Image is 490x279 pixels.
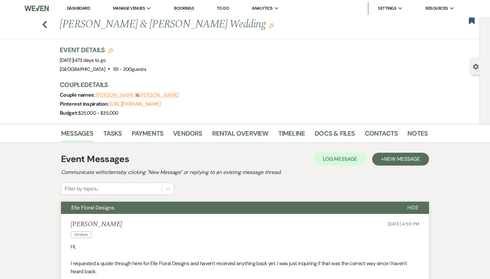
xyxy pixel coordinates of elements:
h2: Communicate with clients by clicking "New Message" or replying to an existing message thread. [61,168,429,176]
button: [PERSON_NAME] [139,92,179,98]
span: Analytics [252,5,272,12]
span: [DATE] [60,57,106,63]
button: +New Message [372,153,429,166]
a: Contacts [365,128,398,142]
h1: Event Messages [61,152,129,166]
button: Elle Floral Designs [61,202,397,214]
h3: Event Details [60,45,146,54]
a: Dashboard [67,5,90,11]
a: Vendors [173,128,202,142]
button: Log Message [314,153,366,166]
a: Docs & Files [315,128,355,142]
span: Resources [425,5,448,12]
span: & [96,92,179,98]
a: [URL][DOMAIN_NAME] [110,101,160,107]
a: Tasks [103,128,122,142]
span: Settings [378,5,396,12]
span: [GEOGRAPHIC_DATA] [60,66,105,72]
a: Notes [407,128,428,142]
span: | [73,57,106,63]
p: I requested a quote through here for Elle Floral Designs and haven't received anything back yet. ... [71,259,419,276]
span: New Message [384,156,420,162]
a: Timeline [278,128,305,142]
button: Edit [269,23,274,28]
span: $25,000 - $35,000 [78,110,118,116]
div: Filter by topics... [65,185,99,193]
span: [DATE] 4:59 PM [388,221,419,227]
a: Payments [132,128,164,142]
button: Open lead details [473,63,479,69]
h3: Couple Details [60,80,421,89]
a: Bookings [174,5,194,12]
span: Budget: [60,110,78,116]
a: Rental Overview [212,128,269,142]
h1: [PERSON_NAME] & [PERSON_NAME] Wedding [60,17,349,32]
span: 473 days to go [75,57,106,63]
span: Manage Venues [113,5,145,12]
span: Couple names: [60,91,96,98]
h5: [PERSON_NAME] [71,220,122,228]
span: Log Message [323,156,357,162]
button: Hide [397,202,429,214]
span: Elle Floral Designs [71,204,114,211]
a: To Do [217,5,229,11]
p: Hi, [71,243,419,251]
span: Hide [407,204,419,211]
button: [PERSON_NAME] [96,92,136,98]
span: Pinterest Inspiration: [60,101,110,107]
span: 151 - 200 guests [113,66,146,72]
a: Messages [61,128,94,142]
img: Weven Logo [25,2,49,15]
span: Vendors [71,231,91,238]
